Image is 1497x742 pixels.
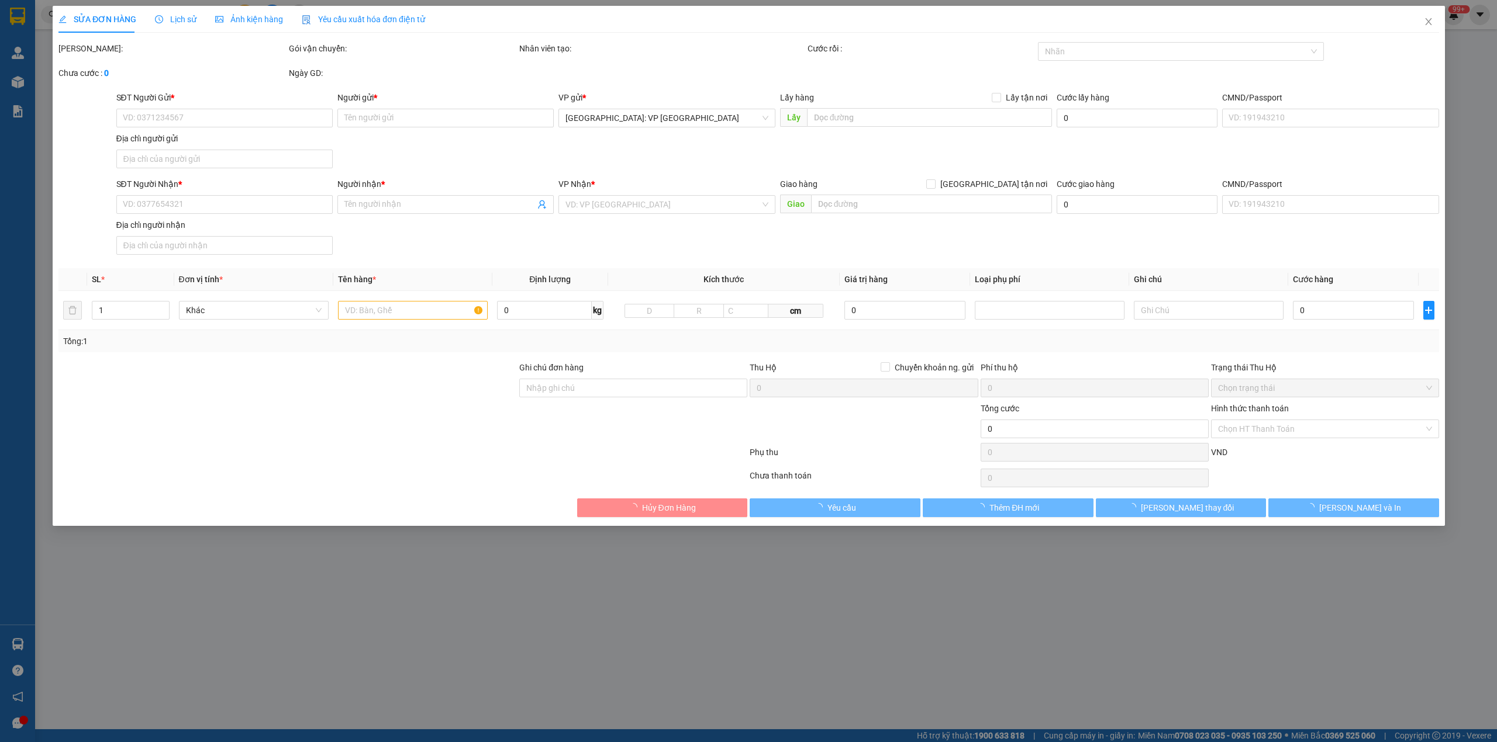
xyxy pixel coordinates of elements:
input: D [625,304,674,318]
span: Giao [779,195,810,213]
div: Ngày GD: [289,67,517,79]
span: [PERSON_NAME] và In [1319,501,1401,514]
label: Cước lấy hàng [1056,93,1109,102]
div: Địa chỉ người nhận [116,219,332,231]
span: close [1423,17,1433,26]
button: Close [1412,6,1444,39]
span: Ngày in phiếu: 18:04 ngày [74,23,236,36]
button: Hủy Đơn Hàng [577,498,747,517]
span: user-add [537,200,547,209]
b: 0 [104,68,109,78]
div: Phí thu hộ [980,361,1208,379]
span: Lấy tận nơi [1001,91,1051,104]
span: Lấy [779,108,806,127]
div: Người gửi [337,91,554,104]
div: Người nhận [337,178,554,190]
span: Thu Hộ [750,363,777,372]
input: Cước giao hàng [1056,195,1217,214]
span: kg [592,301,603,320]
span: Phú Yên: VP Tuy Hòa [565,109,768,127]
label: Hình thức thanh toán [1210,404,1288,413]
span: VND [1210,448,1227,457]
div: Địa chỉ người gửi [116,132,332,145]
span: SỬA ĐƠN HÀNG [58,15,136,24]
div: Trạng thái Thu Hộ [1210,361,1439,374]
input: C [723,304,768,318]
span: Thêm ĐH mới [989,501,1039,514]
span: plus [1423,306,1433,315]
div: Tổng: 1 [63,335,577,348]
div: Chưa cước : [58,67,287,79]
div: SĐT Người Gửi [116,91,332,104]
div: CMND/Passport [1222,91,1439,104]
span: [PHONE_NUMBER] [5,40,89,60]
button: Yêu cầu [750,498,920,517]
label: Cước giao hàng [1056,179,1114,189]
span: VP Nhận [558,179,591,189]
span: cm [768,304,823,318]
span: Cước hàng [1292,275,1333,284]
input: Dọc đường [806,108,1051,127]
div: SĐT Người Nhận [116,178,332,190]
span: Ảnh kiện hàng [215,15,283,24]
span: Kích thước [703,275,744,284]
span: Định lượng [529,275,571,284]
button: plus [1423,301,1434,320]
span: Mã đơn: PYTH1509250001 [5,71,178,86]
button: [PERSON_NAME] và In [1268,498,1439,517]
span: Giao hàng [779,179,817,189]
input: VD: Bàn, Ghế [337,301,487,320]
span: Yêu cầu [827,501,856,514]
button: delete [63,301,82,320]
input: Địa chỉ của người gửi [116,150,332,168]
span: loading [1127,503,1140,511]
span: Tổng cước [980,404,1019,413]
span: clock-circle [155,15,163,23]
span: Lấy hàng [779,93,813,102]
strong: CSKH: [32,40,62,50]
span: Chuyển khoản ng. gửi [889,361,978,374]
div: Nhân viên tạo: [519,42,805,55]
span: Giá trị hàng [844,275,887,284]
span: picture [215,15,223,23]
div: Cước rồi : [808,42,1036,55]
strong: PHIẾU DÁN LÊN HÀNG [78,5,232,21]
th: Loại phụ phí [970,268,1129,291]
span: Đơn vị tính [178,275,222,284]
div: Chưa thanh toán [748,469,979,490]
span: loading [977,503,989,511]
div: Gói vận chuyển: [289,42,517,55]
span: CÔNG TY TNHH CHUYỂN PHÁT NHANH BẢO AN [102,40,215,61]
span: Tên hàng [337,275,375,284]
div: VP gửi [558,91,775,104]
input: Ghi Chú [1133,301,1283,320]
span: Hủy Đơn Hàng [641,501,695,514]
span: loading [629,503,641,511]
span: loading [814,503,827,511]
span: Yêu cầu xuất hóa đơn điện tử [302,15,425,24]
span: Chọn trạng thái [1217,379,1432,397]
th: Ghi chú [1129,268,1288,291]
img: icon [302,15,311,25]
span: edit [58,15,67,23]
button: Thêm ĐH mới [923,498,1094,517]
span: Lịch sử [155,15,196,24]
input: R [674,304,723,318]
input: Địa chỉ của người nhận [116,236,332,255]
span: Khác [185,301,321,319]
div: Phụ thu [748,446,979,466]
input: Ghi chú đơn hàng [519,379,747,397]
div: CMND/Passport [1222,178,1439,190]
span: [GEOGRAPHIC_DATA] tận nơi [935,178,1051,190]
div: [PERSON_NAME]: [58,42,287,55]
span: loading [1306,503,1319,511]
label: Ghi chú đơn hàng [519,363,584,372]
button: [PERSON_NAME] thay đổi [1095,498,1266,517]
input: Cước lấy hàng [1056,109,1217,127]
span: [PERSON_NAME] thay đổi [1140,501,1234,514]
input: Dọc đường [810,195,1051,213]
span: SL [92,275,101,284]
